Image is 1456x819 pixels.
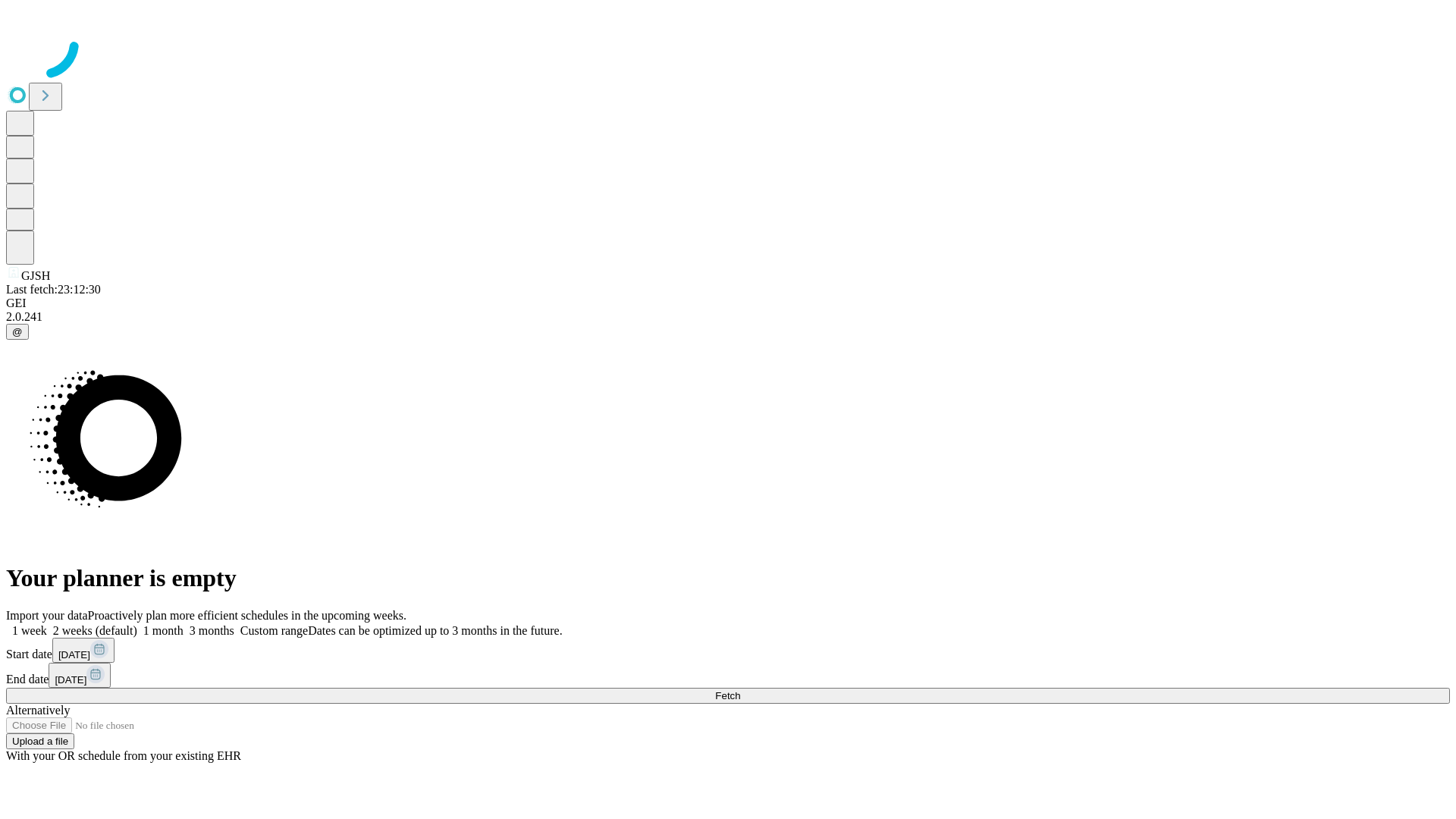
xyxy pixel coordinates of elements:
[49,663,111,688] button: [DATE]
[12,326,23,337] span: @
[6,688,1450,704] button: Fetch
[143,624,184,637] span: 1 month
[21,269,50,282] span: GJSH
[52,638,115,663] button: [DATE]
[58,649,90,661] span: [DATE]
[190,624,234,637] span: 3 months
[6,564,1450,592] h1: Your planner is empty
[6,283,101,296] span: Last fetch: 23:12:30
[6,638,1450,663] div: Start date
[240,624,308,637] span: Custom range
[12,624,47,637] span: 1 week
[55,674,86,686] span: [DATE]
[53,624,137,637] span: 2 weeks (default)
[6,609,88,622] span: Import your data
[308,624,562,637] span: Dates can be optimized up to 3 months in the future.
[88,609,406,622] span: Proactively plan more efficient schedules in the upcoming weeks.
[6,297,1450,310] div: GEI
[6,749,241,762] span: With your OR schedule from your existing EHR
[6,663,1450,688] div: End date
[6,704,70,717] span: Alternatively
[6,733,74,749] button: Upload a file
[6,324,29,340] button: @
[6,310,1450,324] div: 2.0.241
[715,690,740,701] span: Fetch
